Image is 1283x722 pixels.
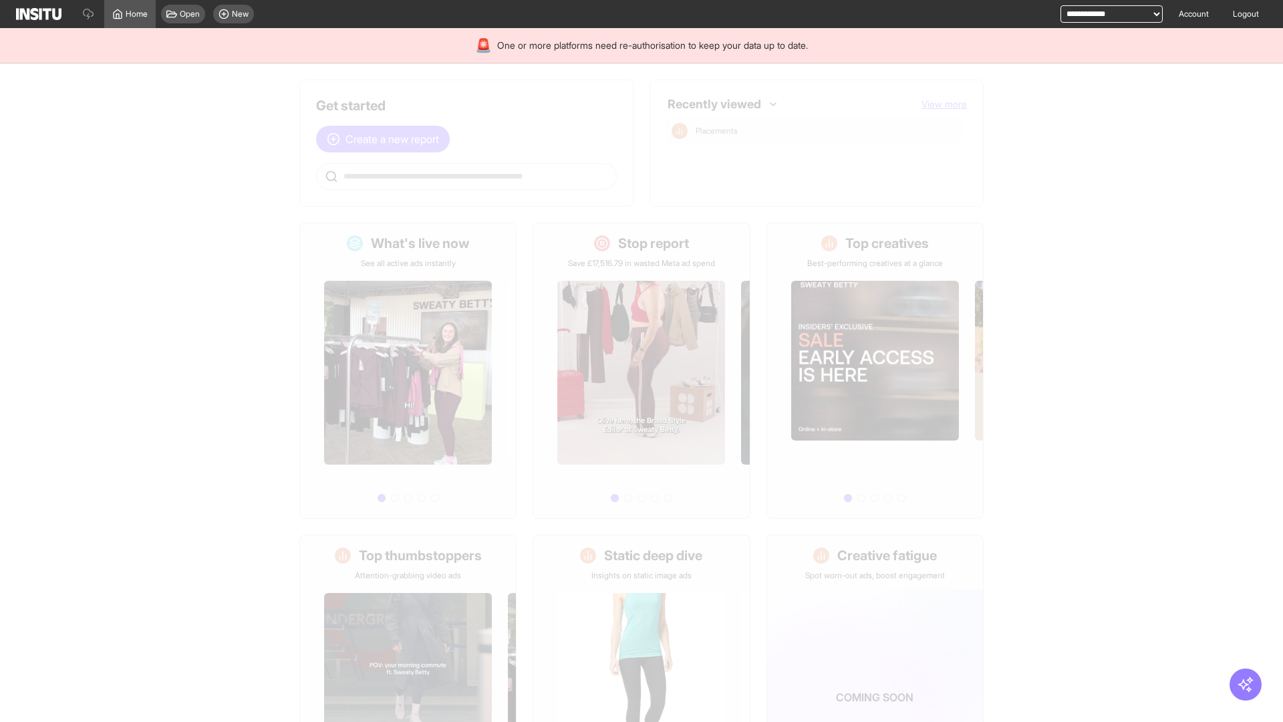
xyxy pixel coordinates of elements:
span: Home [126,9,148,19]
span: One or more platforms need re-authorisation to keep your data up to date. [497,39,808,52]
img: Logo [16,8,61,20]
div: 🚨 [475,36,492,55]
span: Open [180,9,200,19]
span: New [232,9,249,19]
